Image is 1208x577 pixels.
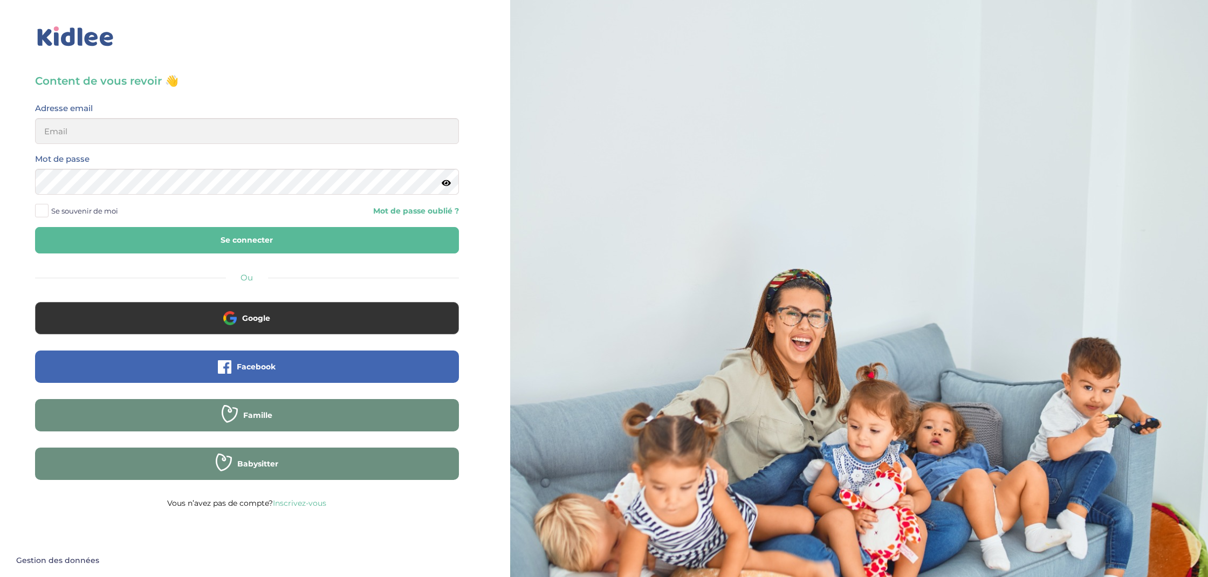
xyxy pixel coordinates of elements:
input: Email [35,118,459,144]
a: Mot de passe oublié ? [255,206,459,216]
h3: Content de vous revoir 👋 [35,73,459,88]
p: Vous n’avez pas de compte? [35,496,459,510]
a: Google [35,320,459,331]
span: Ou [241,272,253,283]
span: Babysitter [237,458,278,469]
button: Google [35,302,459,334]
button: Gestion des données [10,549,106,572]
span: Google [242,313,270,324]
span: Se souvenir de moi [51,204,118,218]
button: Facebook [35,351,459,383]
button: Famille [35,399,459,431]
a: Famille [35,417,459,428]
label: Adresse email [35,101,93,115]
label: Mot de passe [35,152,90,166]
a: Babysitter [35,466,459,476]
a: Inscrivez-vous [273,498,326,508]
span: Facebook [237,361,276,372]
img: facebook.png [218,360,231,374]
span: Famille [243,410,272,421]
img: google.png [223,311,237,325]
span: Gestion des données [16,556,99,566]
button: Se connecter [35,227,459,253]
img: logo_kidlee_bleu [35,24,116,49]
button: Babysitter [35,448,459,480]
a: Facebook [35,369,459,379]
